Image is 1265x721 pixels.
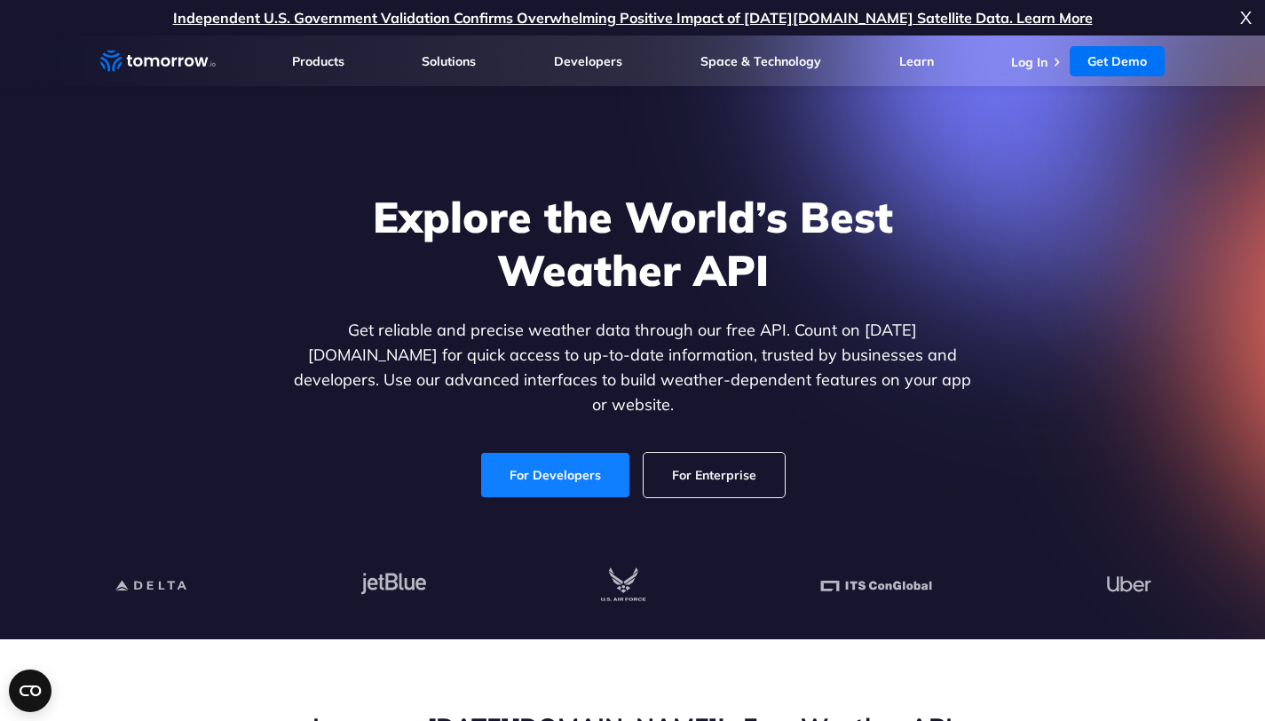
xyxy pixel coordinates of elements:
a: Products [292,53,344,69]
a: Get Demo [1070,46,1165,76]
a: Independent U.S. Government Validation Confirms Overwhelming Positive Impact of [DATE][DOMAIN_NAM... [173,9,1093,27]
a: For Enterprise [644,453,785,497]
a: Developers [554,53,622,69]
a: Log In [1011,54,1048,70]
a: Solutions [422,53,476,69]
a: Home link [100,48,216,75]
a: Learn [899,53,934,69]
a: For Developers [481,453,629,497]
p: Get reliable and precise weather data through our free API. Count on [DATE][DOMAIN_NAME] for quic... [290,318,976,417]
a: Space & Technology [700,53,821,69]
button: Open CMP widget [9,669,51,712]
h1: Explore the World’s Best Weather API [290,190,976,297]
